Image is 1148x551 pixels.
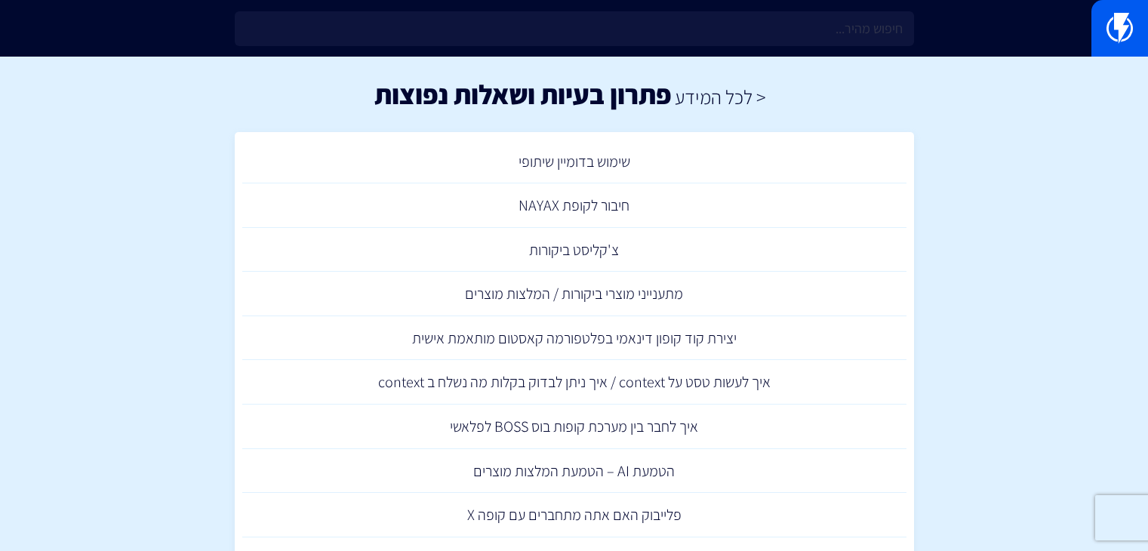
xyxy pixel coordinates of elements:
a: מתענייני מוצרי ביקורות / המלצות מוצרים [242,272,906,316]
a: איך לעשות טסט על context / איך ניתן לבדוק בקלות מה נשלח ב context [242,360,906,405]
h1: פתרון בעיות ושאלות נפוצות [374,79,671,109]
a: יצירת קוד קופון דינאמי בפלטפורמה קאסטום מותאמת אישית [242,316,906,361]
a: הטמעת AI – הטמעת המלצות מוצרים [242,449,906,494]
a: איך לחבר בין מערכת קופות בוס BOSS לפלאשי [242,405,906,449]
a: שימוש בדומיין שיתופי [242,140,906,184]
a: פלייבוק האם אתה מתחברים עם קופה X [242,493,906,537]
a: < לכל המידע [675,84,766,109]
input: חיפוש מהיר... [235,11,914,46]
a: חיבור לקופת NAYAX [242,183,906,228]
a: צ'קליסט ביקורות [242,228,906,272]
